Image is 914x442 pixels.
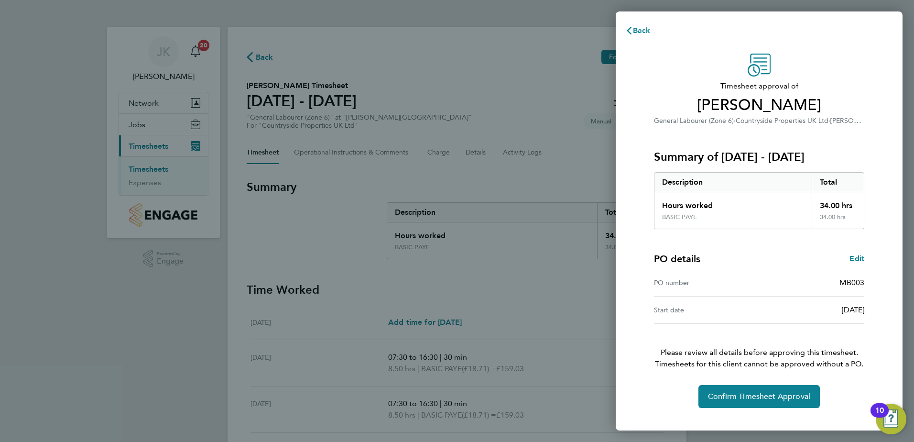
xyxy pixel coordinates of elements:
p: Please review all details before approving this timesheet. [642,324,876,370]
span: · [828,117,830,125]
div: PO number [654,277,759,288]
div: Total [812,173,864,192]
span: General Labourer (Zone 6) [654,117,734,125]
span: Edit [849,254,864,263]
span: Confirm Timesheet Approval [708,392,810,401]
h3: Summary of [DATE] - [DATE] [654,149,864,165]
span: [PERSON_NAME] [654,96,864,115]
span: Timesheets for this client cannot be approved without a PO. [642,358,876,370]
div: BASIC PAYE [662,213,697,221]
span: Countryside Properties UK Ltd [736,117,828,125]
div: Start date [654,304,759,316]
span: Timesheet approval of [654,80,864,92]
div: 34.00 hrs [812,213,864,229]
h4: PO details [654,252,700,265]
span: MB003 [839,278,864,287]
div: Summary of 25 - 31 Aug 2025 [654,172,864,229]
span: [PERSON_NAME] Parva [830,116,903,125]
div: 10 [875,410,884,423]
div: 34.00 hrs [812,192,864,213]
div: Hours worked [654,192,812,213]
a: Edit [849,253,864,265]
button: Back [616,21,660,40]
span: Back [633,26,651,35]
button: Confirm Timesheet Approval [698,385,820,408]
button: Open Resource Center, 10 new notifications [876,404,906,434]
div: Description [654,173,812,192]
div: [DATE] [759,304,864,316]
span: · [734,117,736,125]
